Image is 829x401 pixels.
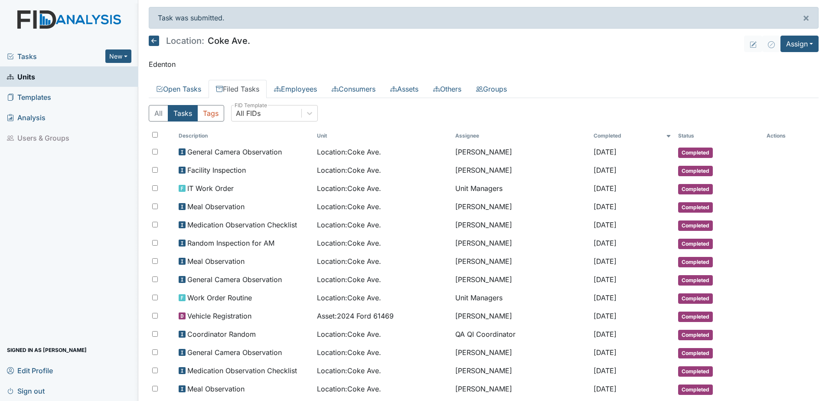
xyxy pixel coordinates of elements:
span: Facility Inspection [187,165,246,175]
span: [DATE] [594,257,617,266]
span: Meal Observation [187,256,245,266]
p: Edenton [149,59,819,69]
td: [PERSON_NAME] [452,362,590,380]
a: Consumers [324,80,383,98]
span: Templates [7,90,51,104]
td: [PERSON_NAME] [452,161,590,180]
span: Completed [678,385,713,395]
td: [PERSON_NAME] [452,307,590,325]
span: Completed [678,239,713,249]
th: Toggle SortBy [675,128,763,143]
span: Location : Coke Ave. [317,365,381,376]
div: All FIDs [236,108,261,118]
td: [PERSON_NAME] [452,380,590,398]
td: Unit Managers [452,289,590,307]
th: Assignee [452,128,590,143]
span: [DATE] [594,312,617,320]
td: Unit Managers [452,180,590,198]
td: [PERSON_NAME] [452,143,590,161]
span: Random Inspection for AM [187,238,274,248]
span: Location : Coke Ave. [317,183,381,194]
span: IT Work Order [187,183,234,194]
span: Location : Coke Ave. [317,238,381,248]
a: Filed Tasks [209,80,267,98]
span: [DATE] [594,239,617,247]
td: [PERSON_NAME] [452,234,590,253]
button: New [105,49,131,63]
div: Task was submitted. [149,7,819,29]
th: Toggle SortBy [590,128,675,143]
a: Open Tasks [149,80,209,98]
div: Type filter [149,105,224,122]
input: Toggle All Rows Selected [152,132,158,138]
span: Meal Observation [187,384,245,394]
span: Location : Coke Ave. [317,293,381,303]
span: [DATE] [594,220,617,229]
span: Location : Coke Ave. [317,384,381,394]
a: Groups [469,80,514,98]
span: Location : Coke Ave. [317,220,381,230]
span: [DATE] [594,330,617,339]
span: Location : Coke Ave. [317,329,381,339]
span: Location : Coke Ave. [317,201,381,212]
span: Completed [678,312,713,322]
th: Toggle SortBy [313,128,452,143]
span: Medication Observation Checklist [187,365,297,376]
button: Tags [197,105,224,122]
span: Completed [678,257,713,267]
span: [DATE] [594,148,617,156]
td: [PERSON_NAME] [452,271,590,289]
span: Vehicle Registration [187,311,251,321]
span: Completed [678,202,713,213]
span: Completed [678,348,713,358]
span: Location : Coke Ave. [317,347,381,358]
span: Completed [678,166,713,176]
span: [DATE] [594,385,617,393]
span: Location : Coke Ave. [317,147,381,157]
span: Completed [678,293,713,304]
span: × [803,11,809,24]
span: Work Order Routine [187,293,252,303]
span: Completed [678,366,713,377]
span: Location : Coke Ave. [317,274,381,285]
span: Location : Coke Ave. [317,256,381,266]
button: Tasks [168,105,198,122]
span: Edit Profile [7,364,53,377]
span: Location : Coke Ave. [317,165,381,175]
a: Tasks [7,51,105,62]
span: Sign out [7,384,45,398]
a: Assets [383,80,426,98]
td: [PERSON_NAME] [452,198,590,216]
span: Completed [678,220,713,231]
th: Actions [763,128,806,143]
span: [DATE] [594,348,617,357]
td: [PERSON_NAME] [452,344,590,362]
span: [DATE] [594,202,617,211]
span: Analysis [7,111,46,124]
span: Coordinator Random [187,329,256,339]
span: [DATE] [594,366,617,375]
span: [DATE] [594,293,617,302]
span: Completed [678,275,713,286]
a: Others [426,80,469,98]
span: [DATE] [594,184,617,193]
span: [DATE] [594,166,617,174]
span: Completed [678,330,713,340]
span: Units [7,70,35,83]
button: All [149,105,168,122]
span: General Camera Observation [187,347,282,358]
td: [PERSON_NAME] [452,216,590,234]
a: Employees [267,80,324,98]
td: QA QI Coordinator [452,325,590,344]
h5: Coke Ave. [149,36,250,46]
span: General Camera Observation [187,147,282,157]
button: Assign [780,36,819,52]
button: × [794,7,818,28]
span: General Camera Observation [187,274,282,285]
span: Asset : 2024 Ford 61469 [317,311,394,321]
span: Completed [678,184,713,194]
span: Meal Observation [187,201,245,212]
span: Signed in as [PERSON_NAME] [7,343,87,357]
td: [PERSON_NAME] [452,253,590,271]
